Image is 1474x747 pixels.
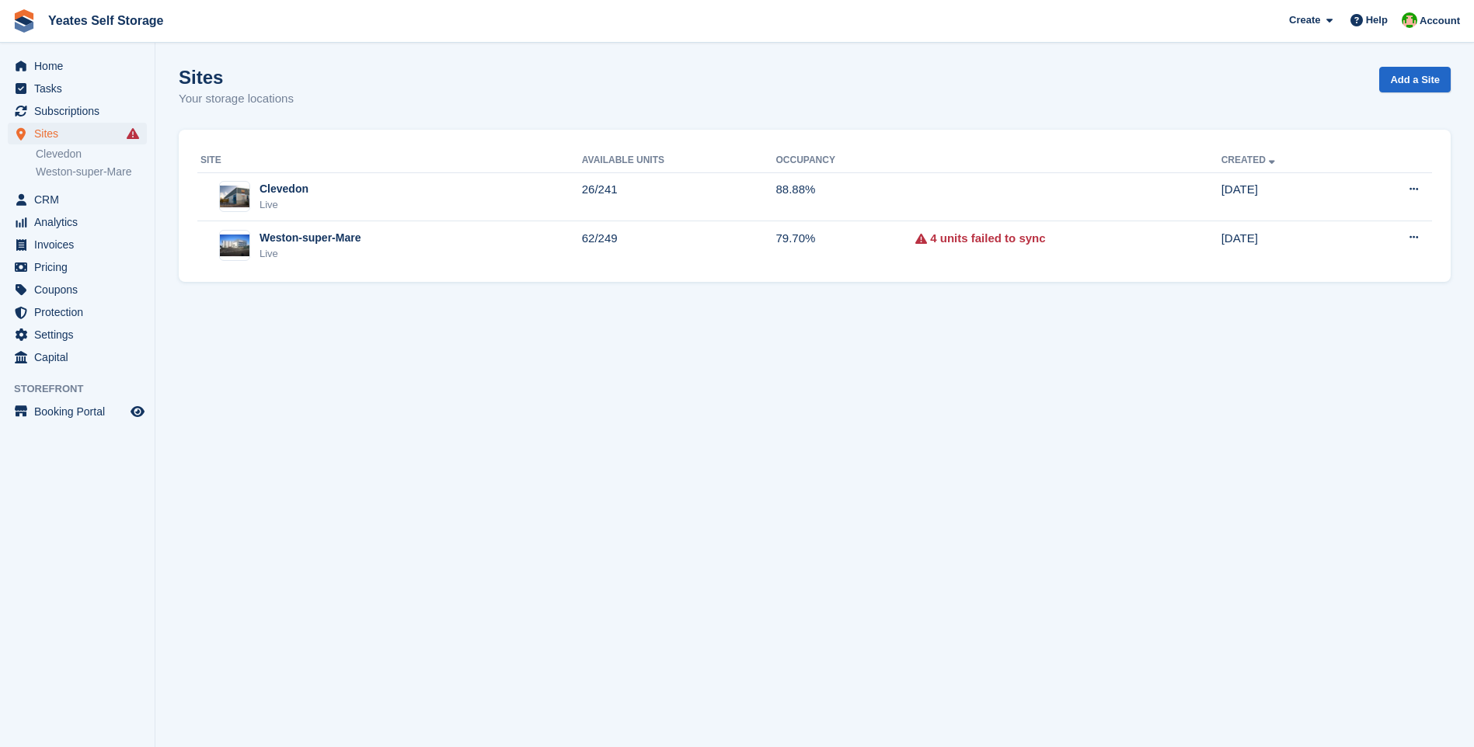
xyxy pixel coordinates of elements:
a: Add a Site [1379,67,1451,92]
a: menu [8,100,147,122]
span: Capital [34,346,127,368]
img: Image of Weston-super-Mare site [220,235,249,257]
td: 88.88% [775,172,915,221]
a: menu [8,55,147,77]
a: menu [8,301,147,323]
img: Angela Field [1402,12,1417,28]
span: Protection [34,301,127,323]
h1: Sites [179,67,294,88]
span: Coupons [34,279,127,301]
span: Home [34,55,127,77]
span: CRM [34,189,127,210]
td: 62/249 [582,221,776,269]
a: menu [8,123,147,144]
th: Occupancy [775,148,915,173]
img: stora-icon-8386f47178a22dfd0bd8f6a31ec36ba5ce8667c1dd55bd0f319d3a0aa187defe.svg [12,9,36,33]
div: Clevedon [260,181,308,197]
a: menu [8,401,147,422]
a: 4 units failed to sync [930,230,1045,248]
span: Subscriptions [34,100,127,122]
span: Settings [34,324,127,346]
td: 79.70% [775,221,915,269]
a: menu [8,234,147,255]
a: menu [8,324,147,346]
a: menu [8,189,147,210]
p: Your storage locations [179,90,294,108]
a: Created [1221,155,1278,165]
td: [DATE] [1221,172,1355,221]
a: Weston-super-Mare [36,165,147,179]
th: Available Units [582,148,776,173]
div: Live [260,246,361,262]
div: Live [260,197,308,213]
a: Clevedon [36,147,147,162]
a: menu [8,346,147,368]
img: Image of Clevedon site [220,186,249,208]
span: Analytics [34,211,127,233]
a: menu [8,211,147,233]
span: Invoices [34,234,127,255]
a: Preview store [128,402,147,421]
div: Weston-super-Mare [260,230,361,246]
a: menu [8,78,147,99]
span: Tasks [34,78,127,99]
td: 26/241 [582,172,776,221]
span: Booking Portal [34,401,127,422]
th: Site [197,148,582,173]
td: [DATE] [1221,221,1355,269]
span: Help [1366,12,1388,28]
span: Sites [34,123,127,144]
span: Pricing [34,256,127,278]
a: menu [8,256,147,278]
a: menu [8,279,147,301]
span: Account [1420,13,1460,29]
span: Create [1289,12,1320,28]
a: Yeates Self Storage [42,8,170,33]
i: Smart entry sync failures have occurred [127,127,139,140]
span: Storefront [14,381,155,397]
